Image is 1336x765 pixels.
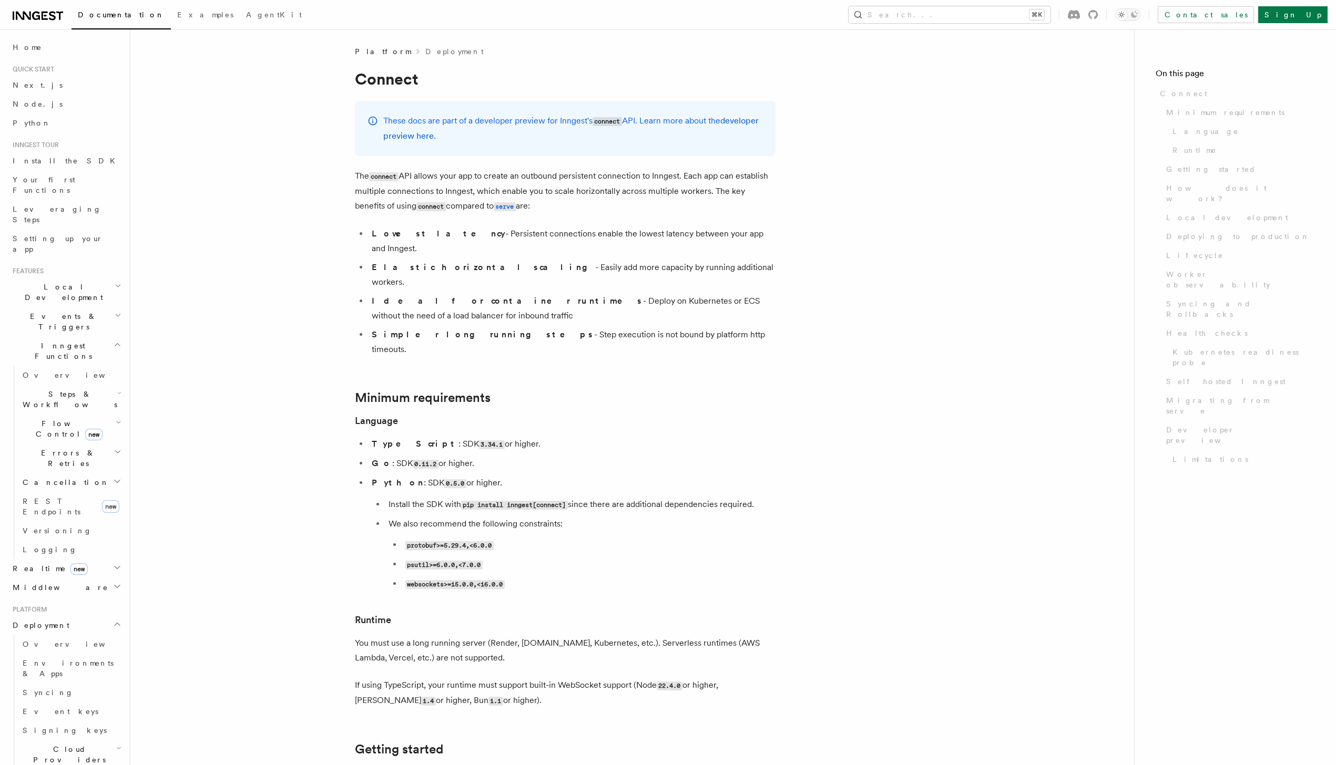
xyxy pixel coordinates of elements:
[8,620,69,630] span: Deployment
[1158,6,1254,23] a: Contact sales
[8,200,124,229] a: Leveraging Steps
[18,418,116,439] span: Flow Control
[369,327,776,357] li: - Step execution is not bound by platform http timeouts.
[369,172,399,181] code: connect
[13,42,42,53] span: Home
[8,76,124,95] a: Next.js
[444,479,466,488] code: 0.5.0
[8,38,124,57] a: Home
[8,605,47,614] span: Platform
[8,229,124,259] a: Setting up your app
[355,742,443,757] a: Getting started
[1172,145,1217,156] span: Runtime
[8,366,124,559] div: Inngest Functions
[1168,122,1315,141] a: Language
[18,521,124,540] a: Versioning
[355,636,776,665] p: You must use a long running server (Render, [DOMAIN_NAME], Kubernetes, etc.). Serverless runtimes...
[369,475,776,592] li: : SDK or higher.
[1172,126,1239,137] span: Language
[18,635,124,654] a: Overview
[1166,298,1315,319] span: Syncing and Rollbacks
[1162,103,1315,122] a: Minimum requirements
[1029,9,1044,20] kbd: ⌘K
[1166,376,1286,387] span: Self hosted Inngest
[1172,454,1248,464] span: Limitations
[8,170,124,200] a: Your first Functions
[355,169,776,214] p: The API allows your app to create an outbound persistent connection to Inngest. Each app can esta...
[355,390,491,405] a: Minimum requirements
[1162,294,1315,324] a: Syncing and Rollbacks
[18,414,124,443] button: Flow Controlnew
[18,683,124,702] a: Syncing
[372,329,594,339] strong: Simpler long running steps
[479,440,505,449] code: 3.34.1
[1162,208,1315,227] a: Local development
[1166,250,1223,261] span: Lifecycle
[1166,328,1248,338] span: Health checks
[372,262,595,272] strong: Elastic horizontal scaling
[23,545,77,554] span: Logging
[18,721,124,740] a: Signing keys
[8,616,124,635] button: Deployment
[13,175,75,194] span: Your first Functions
[372,458,392,468] strong: Go
[1162,160,1315,179] a: Getting started
[1166,212,1288,223] span: Local development
[13,157,121,165] span: Install the SDK
[488,697,503,706] code: 1.1
[70,563,88,575] span: new
[405,580,505,589] code: websockets>=15.0.0,<16.0.0
[13,205,101,224] span: Leveraging Steps
[1162,372,1315,391] a: Self hosted Inngest
[405,561,483,570] code: psutil>=6.0.0,<7.0.0
[355,613,391,627] a: Runtime
[372,478,424,488] strong: Python
[23,497,80,516] span: REST Endpoints
[1258,6,1328,23] a: Sign Up
[369,226,776,256] li: - Persistent connections enable the lowest latency between your app and Inngest.
[593,117,622,126] code: connect
[177,11,233,19] span: Examples
[240,3,308,28] a: AgentKit
[1166,231,1310,242] span: Deploying to production
[369,437,776,452] li: : SDK or higher.
[1166,269,1315,290] span: Worker observability
[413,460,438,469] code: 0.11.2
[1160,88,1207,99] span: Connect
[369,260,776,290] li: - Easily add more capacity by running additional workers.
[385,516,776,592] li: We also recommend the following constraints:
[246,11,302,19] span: AgentKit
[657,681,682,690] code: 22.4.0
[8,311,115,332] span: Events & Triggers
[23,659,114,678] span: Environments & Apps
[18,389,117,410] span: Steps & Workflows
[8,559,124,578] button: Realtimenew
[8,578,124,597] button: Middleware
[18,385,124,414] button: Steps & Workflows
[8,65,54,74] span: Quick start
[78,11,165,19] span: Documentation
[8,151,124,170] a: Install the SDK
[23,707,98,716] span: Event keys
[8,340,114,361] span: Inngest Functions
[8,582,108,593] span: Middleware
[171,3,240,28] a: Examples
[23,688,74,697] span: Syncing
[72,3,171,29] a: Documentation
[1162,324,1315,343] a: Health checks
[1162,265,1315,294] a: Worker observability
[416,202,446,211] code: connect
[1166,107,1284,118] span: Minimum requirements
[425,46,484,57] a: Deployment
[1166,183,1315,204] span: How does it work?
[1172,347,1315,368] span: Kubernetes readiness probe
[18,473,124,492] button: Cancellation
[8,282,115,303] span: Local Development
[1162,246,1315,265] a: Lifecycle
[18,654,124,683] a: Environments & Apps
[18,540,124,559] a: Logging
[1166,395,1315,416] span: Migrating from serve
[372,439,458,449] strong: TypeScript
[23,371,131,379] span: Overview
[8,113,124,132] a: Python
